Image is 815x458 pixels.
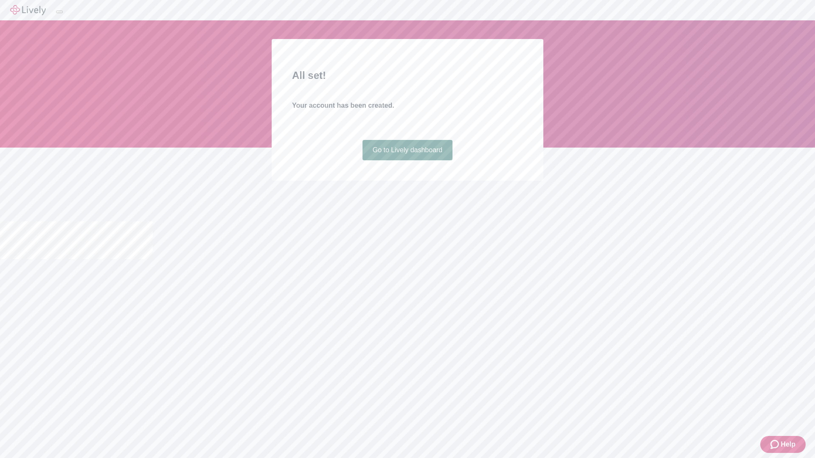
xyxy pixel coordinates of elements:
[292,101,523,111] h4: Your account has been created.
[781,439,795,450] span: Help
[292,68,523,83] h2: All set!
[770,439,781,450] svg: Zendesk support icon
[760,436,806,453] button: Zendesk support iconHelp
[363,140,453,160] a: Go to Lively dashboard
[10,5,46,15] img: Lively
[56,11,63,13] button: Log out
